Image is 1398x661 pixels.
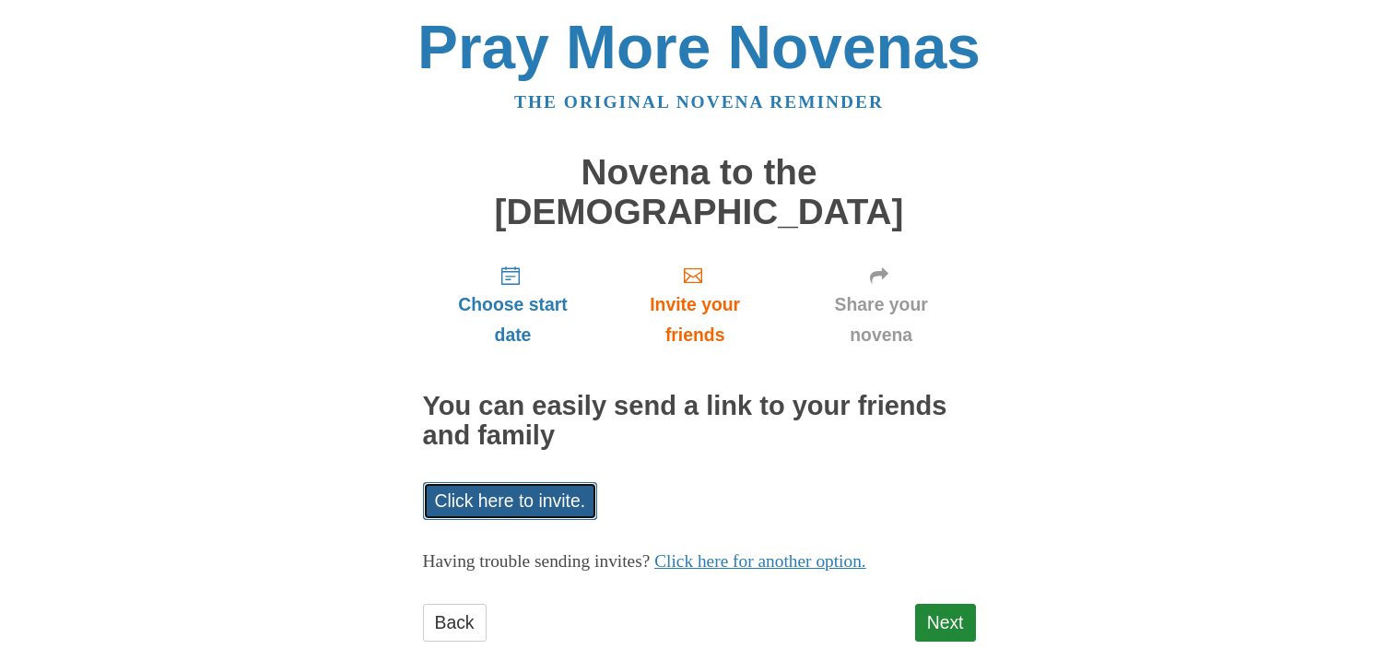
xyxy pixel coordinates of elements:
span: Choose start date [441,289,585,350]
a: Next [915,604,976,642]
a: The original novena reminder [514,92,884,112]
a: Back [423,604,487,642]
span: Share your novena [805,289,957,350]
h2: You can easily send a link to your friends and family [423,392,976,451]
a: Pray More Novenas [417,13,981,81]
a: Invite your friends [603,250,786,360]
a: Click here to invite. [423,482,598,520]
span: Having trouble sending invites? [423,551,651,571]
a: Share your novena [787,250,976,360]
a: Click here for another option. [654,551,866,571]
a: Choose start date [423,250,604,360]
h1: Novena to the [DEMOGRAPHIC_DATA] [423,153,976,231]
span: Invite your friends [621,289,768,350]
